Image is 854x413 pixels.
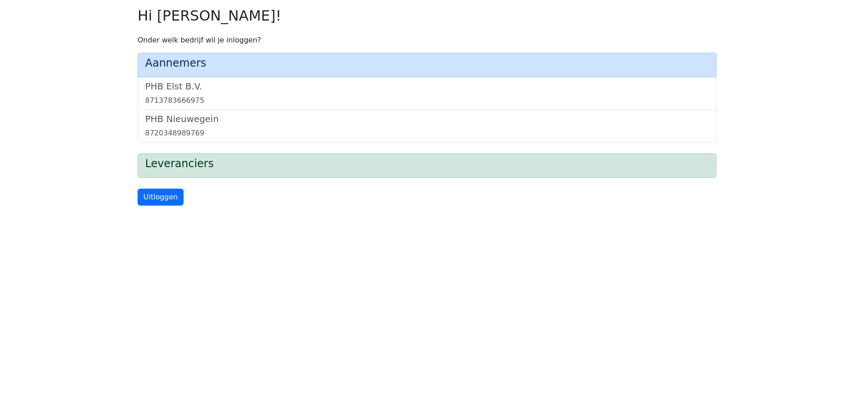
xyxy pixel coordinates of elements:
[145,128,709,139] div: 8720348989769
[145,57,709,70] h4: Aannemers
[138,7,716,24] h2: Hi [PERSON_NAME]!
[145,81,709,106] a: PHB Elst B.V.8713783666975
[138,189,184,206] a: Uitloggen
[138,35,716,46] p: Onder welk bedrijf wil je inloggen?
[145,114,709,124] h5: PHB Nieuwegein
[145,81,709,92] h5: PHB Elst B.V.
[145,157,709,170] h4: Leveranciers
[145,114,709,139] a: PHB Nieuwegein8720348989769
[145,95,709,106] div: 8713783666975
